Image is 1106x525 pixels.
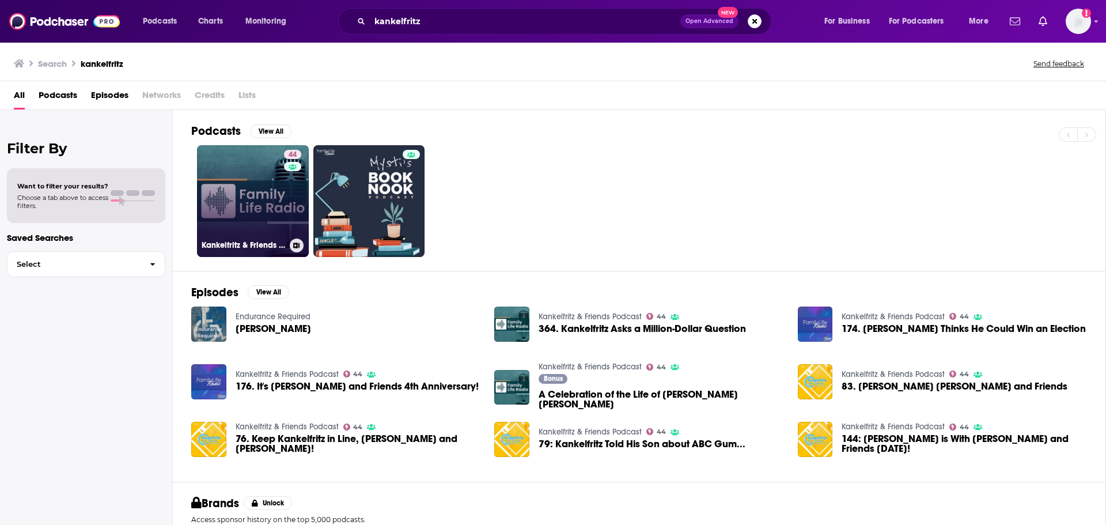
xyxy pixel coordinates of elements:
img: 144: Jeff Henderson is With Kankelfritz and Friends Today! [798,422,833,457]
span: 76. Keep Kankelfritz in Line, [PERSON_NAME] and [PERSON_NAME]! [236,434,481,454]
h3: kankelfritz [81,58,123,69]
a: PodcastsView All [191,124,291,138]
span: 174. [PERSON_NAME] Thinks He Could Win an Election [842,324,1086,334]
a: 44Kankelfritz & Friends Podcast [197,145,309,257]
a: Episodes [91,86,128,109]
span: A Celebration of the Life of [PERSON_NAME] [PERSON_NAME] [539,390,784,409]
div: Search podcasts, credits, & more... [349,8,782,35]
button: Unlock [244,496,293,510]
input: Search podcasts, credits, & more... [370,12,680,31]
a: A Celebration of the Life of Abby Grace Kankelfritz [539,390,784,409]
a: Kankelfritz & Friends Podcast [236,369,339,379]
span: Choose a tab above to access filters. [17,194,108,210]
h2: Filter By [7,140,165,157]
span: 44 [289,149,297,161]
span: Credits [195,86,225,109]
img: Podchaser - Follow, Share and Rate Podcasts [9,10,120,32]
a: Show notifications dropdown [1034,12,1052,31]
span: 44 [657,429,666,435]
span: Charts [198,13,223,29]
span: Monitoring [245,13,286,29]
a: 144: Jeff Henderson is With Kankelfritz and Friends Today! [842,434,1087,454]
span: Bonus [544,375,563,382]
a: Kankelfritz & Friends Podcast [539,312,642,322]
svg: Add a profile image [1082,9,1091,18]
a: 44 [949,424,969,430]
img: User Profile [1066,9,1091,34]
span: 83. [PERSON_NAME] [PERSON_NAME] and Friends [842,382,1067,391]
button: open menu [135,12,192,31]
a: All [14,86,25,109]
a: Kankelfritz & Friends Podcast [539,427,642,437]
span: Lists [238,86,256,109]
button: View All [250,124,291,138]
a: Charts [191,12,230,31]
span: Select [7,260,141,268]
h2: Episodes [191,285,238,300]
h3: Kankelfritz & Friends Podcast [202,240,285,250]
button: open menu [237,12,301,31]
span: Open Advanced [685,18,733,24]
img: Mike Kankelfritz [191,307,226,342]
button: Select [7,251,165,277]
button: open menu [961,12,1003,31]
a: 79: Kankelfritz Told His Son about ABC Gum... [539,439,745,449]
span: Podcasts [39,86,77,109]
a: 44 [949,371,969,377]
p: Saved Searches [7,232,165,243]
img: A Celebration of the Life of Abby Grace Kankelfritz [494,370,529,405]
a: 174. Kankelfritz Thinks He Could Win an Election [842,324,1086,334]
span: For Podcasters [889,13,944,29]
a: Mike Kankelfritz [236,324,311,334]
a: 76. Keep Kankelfritz in Line, Sally and Mysti! [236,434,481,454]
img: 364. Kankelfritz Asks a Million-Dollar Question [494,307,529,342]
span: 44 [960,372,969,377]
span: Want to filter your results? [17,182,108,190]
a: 44 [646,364,666,371]
a: 83. Luke Smallbone Joins Kankelfritz and Friends [842,382,1067,391]
span: Networks [142,86,181,109]
img: 79: Kankelfritz Told His Son about ABC Gum... [494,422,529,457]
a: 44 [646,313,666,320]
span: Podcasts [143,13,177,29]
button: open menu [881,12,961,31]
a: Kankelfritz & Friends Podcast [842,369,945,379]
a: EpisodesView All [191,285,289,300]
h2: Brands [191,496,239,511]
img: 176. It's Kankelfritz and Friends 4th Anniversary! [191,364,226,399]
button: Show profile menu [1066,9,1091,34]
a: Kankelfritz & Friends Podcast [236,422,339,432]
a: 44 [343,371,363,377]
span: More [969,13,988,29]
img: 76. Keep Kankelfritz in Line, Sally and Mysti! [191,422,226,457]
a: Show notifications dropdown [1005,12,1025,31]
p: Access sponsor history on the top 5,000 podcasts. [191,515,1087,524]
a: 44 [284,150,301,159]
h3: Search [38,58,67,69]
span: 44 [657,365,666,370]
button: Send feedback [1030,59,1088,69]
button: View All [248,285,289,299]
button: Open AdvancedNew [680,14,738,28]
a: 44 [949,313,969,320]
span: For Business [824,13,870,29]
span: 44 [960,425,969,430]
span: Logged in as agoldsmithwissman [1066,9,1091,34]
a: 364. Kankelfritz Asks a Million-Dollar Question [539,324,746,334]
a: 44 [646,428,666,435]
span: 44 [657,314,666,319]
a: Kankelfritz & Friends Podcast [842,422,945,432]
img: 174. Kankelfritz Thinks He Could Win an Election [798,307,833,342]
span: 176. It's [PERSON_NAME] and Friends 4th Anniversary! [236,382,479,391]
